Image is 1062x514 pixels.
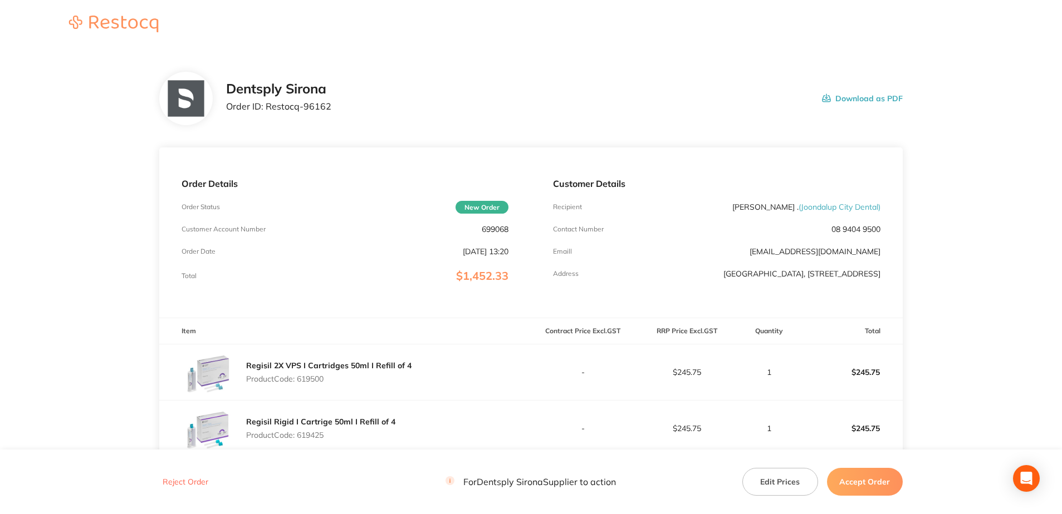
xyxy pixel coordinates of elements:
p: Order Date [182,248,216,255]
p: $245.75 [799,359,902,385]
p: For Dentsply Sirona Supplier to action [446,477,616,487]
span: $1,452.33 [456,269,508,283]
p: Total [182,272,197,280]
p: 1 [740,368,798,377]
button: Reject Order [159,477,212,487]
p: [GEOGRAPHIC_DATA], [STREET_ADDRESS] [723,269,880,278]
p: Recipient [553,203,582,211]
a: [EMAIL_ADDRESS][DOMAIN_NAME] [750,246,880,256]
img: NWxtOGY4Zw [182,344,237,400]
p: $245.75 [635,424,738,433]
p: Customer Account Number [182,225,266,233]
button: Accept Order [827,468,903,496]
a: Regisil 2X VPS I Cartridges 50ml I Refill of 4 [246,360,412,370]
p: - [531,368,634,377]
img: Restocq logo [58,16,169,32]
p: 08 9404 9500 [831,225,880,234]
p: Emaill [553,248,572,255]
button: Download as PDF [822,81,903,116]
a: Restocq logo [58,16,169,34]
span: New Order [456,201,508,214]
p: 699068 [482,225,508,234]
p: Order ID: Restocq- 96162 [226,101,331,111]
p: Contact Number [553,225,604,233]
th: Total [799,318,903,344]
p: Order Status [182,203,220,211]
p: $245.75 [635,368,738,377]
img: NTllNzd2NQ [168,81,204,117]
p: Customer Details [553,179,880,189]
p: Product Code: 619425 [246,431,395,439]
p: Address [553,270,579,278]
th: Contract Price Excl. GST [531,318,635,344]
button: Edit Prices [742,468,818,496]
span: ( Joondalup City Dental ) [799,202,880,212]
a: Regisil Rigid I Cartrige 50ml I Refill of 4 [246,417,395,427]
img: YmMyeXdobw [182,401,237,456]
p: Product Code: 619500 [246,374,412,383]
p: 1 [740,424,798,433]
p: [PERSON_NAME] . [732,202,880,211]
p: $245.75 [799,415,902,442]
p: [DATE] 13:20 [463,247,508,256]
p: Order Details [182,179,508,189]
th: RRP Price Excl. GST [635,318,739,344]
p: - [531,424,634,433]
th: Quantity [739,318,799,344]
th: Item [159,318,531,344]
div: Open Intercom Messenger [1013,465,1040,492]
h2: Dentsply Sirona [226,81,331,97]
